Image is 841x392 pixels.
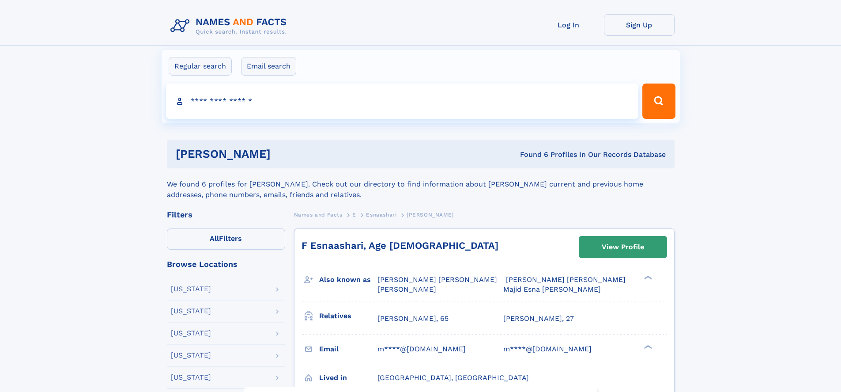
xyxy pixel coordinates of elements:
[241,57,296,76] label: Email search
[377,285,436,293] span: [PERSON_NAME]
[167,168,675,200] div: We found 6 profiles for [PERSON_NAME]. Check out our directory to find information about [PERSON_...
[167,260,285,268] div: Browse Locations
[506,275,626,284] span: [PERSON_NAME] [PERSON_NAME]
[366,209,396,220] a: Esnaashari
[210,234,219,243] span: All
[294,209,343,220] a: Names and Facts
[171,308,211,315] div: [US_STATE]
[642,344,652,350] div: ❯
[319,370,377,385] h3: Lived in
[176,148,396,160] h1: [PERSON_NAME]
[319,272,377,287] h3: Also known as
[319,342,377,357] h3: Email
[377,373,529,382] span: [GEOGRAPHIC_DATA], [GEOGRAPHIC_DATA]
[604,14,675,36] a: Sign Up
[533,14,604,36] a: Log In
[366,212,396,218] span: Esnaashari
[642,84,675,119] button: Search Button
[352,209,356,220] a: E
[377,275,497,284] span: [PERSON_NAME] [PERSON_NAME]
[642,275,652,281] div: ❯
[167,14,294,38] img: Logo Names and Facts
[167,211,285,219] div: Filters
[579,236,667,258] a: View Profile
[395,150,666,160] div: Found 6 Profiles In Our Records Database
[302,240,498,251] a: F Esnaashari, Age [DEMOGRAPHIC_DATA]
[171,330,211,337] div: [US_STATE]
[169,57,232,76] label: Regular search
[602,237,644,257] div: View Profile
[352,212,356,218] span: E
[171,374,211,381] div: [US_STATE]
[407,212,454,218] span: [PERSON_NAME]
[503,314,574,323] a: [PERSON_NAME], 27
[171,352,211,359] div: [US_STATE]
[503,285,601,293] span: Majid Esna [PERSON_NAME]
[167,228,285,250] label: Filters
[377,314,449,323] a: [PERSON_NAME], 65
[166,84,639,119] input: search input
[319,308,377,323] h3: Relatives
[171,285,211,293] div: [US_STATE]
